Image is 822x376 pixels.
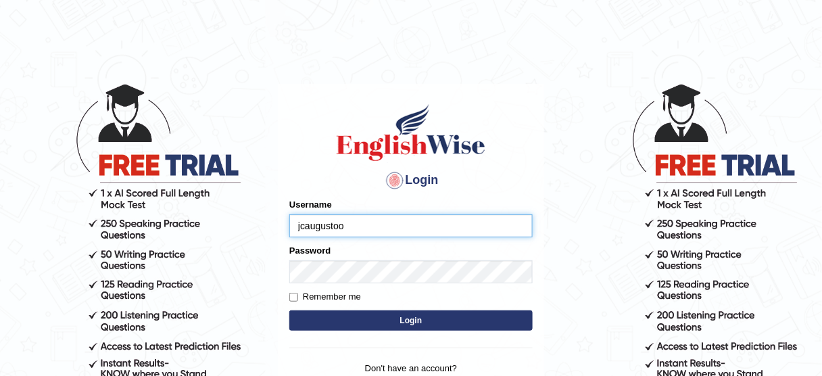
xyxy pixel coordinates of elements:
img: Logo of English Wise sign in for intelligent practice with AI [334,102,488,163]
input: Remember me [289,293,298,302]
label: Password [289,244,331,257]
label: Remember me [289,290,361,304]
label: Username [289,198,332,211]
h4: Login [289,170,533,191]
button: Login [289,310,533,331]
